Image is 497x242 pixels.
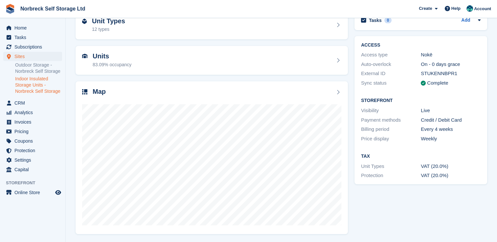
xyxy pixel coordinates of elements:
img: unit-type-icn-2b2737a686de81e16bb02015468b77c625bbabd49415b5ef34ead5e3b44a266d.svg [82,19,87,24]
a: Map [76,81,348,234]
div: Payment methods [361,116,421,124]
a: menu [3,98,62,108]
span: CRM [14,98,54,108]
a: menu [3,165,62,174]
a: menu [3,127,62,136]
a: menu [3,188,62,197]
div: Nokē [421,51,481,59]
h2: Unit Types [92,17,125,25]
a: menu [3,33,62,42]
div: Protection [361,172,421,179]
a: menu [3,108,62,117]
div: Unit Types [361,163,421,170]
a: menu [3,23,62,32]
h2: Units [93,52,131,60]
div: Visibility [361,107,421,114]
div: 83.09% occupancy [93,61,131,68]
div: Access type [361,51,421,59]
div: Price display [361,135,421,143]
img: unit-icn-7be61d7bf1b0ce9d3e12c5938cc71ed9869f7b940bace4675aadf7bd6d80202e.svg [82,54,87,58]
div: 12 types [92,26,125,33]
a: menu [3,42,62,51]
div: Complete [427,79,448,87]
h2: ACCESS [361,43,481,48]
a: menu [3,52,62,61]
img: stora-icon-8386f47178a22dfd0bd8f6a31ec36ba5ce8667c1dd55bd0f319d3a0aa187defe.svg [5,4,15,14]
span: Coupons [14,136,54,146]
span: Create [419,5,432,12]
h2: Tax [361,154,481,159]
a: Indoor Insulated Storage Units - Norbreck Self Storage [15,76,62,94]
h2: Tasks [369,17,382,23]
a: Preview store [54,189,62,196]
span: Tasks [14,33,54,42]
a: Add [461,17,470,24]
div: VAT (20.0%) [421,172,481,179]
span: Subscriptions [14,42,54,51]
div: Auto-overlock [361,61,421,68]
span: Invoices [14,117,54,127]
span: Capital [14,165,54,174]
a: Outdoor Storage - Norbreck Self Storage [15,62,62,74]
span: Settings [14,155,54,165]
span: Help [451,5,461,12]
a: Unit Types 12 types [76,11,348,40]
h2: Storefront [361,98,481,103]
div: 0 [384,17,392,23]
div: Live [421,107,481,114]
a: menu [3,155,62,165]
div: External ID [361,70,421,77]
img: Sally King [466,5,473,12]
div: VAT (20.0%) [421,163,481,170]
div: On - 0 days grace [421,61,481,68]
div: Sync status [361,79,421,87]
span: Sites [14,52,54,61]
span: Account [474,6,491,12]
a: Norbreck Self Storage Ltd [18,3,88,14]
div: STUKENNBPR1 [421,70,481,77]
span: Home [14,23,54,32]
span: Analytics [14,108,54,117]
span: Protection [14,146,54,155]
div: Weekly [421,135,481,143]
span: Online Store [14,188,54,197]
a: Units 83.09% occupancy [76,46,348,75]
a: menu [3,146,62,155]
div: Billing period [361,126,421,133]
a: menu [3,117,62,127]
span: Pricing [14,127,54,136]
a: menu [3,136,62,146]
h2: Map [93,88,106,95]
div: Every 4 weeks [421,126,481,133]
img: map-icn-33ee37083ee616e46c38cad1a60f524a97daa1e2b2c8c0bc3eb3415660979fc1.svg [82,89,87,94]
span: Storefront [6,180,65,186]
div: Credit / Debit Card [421,116,481,124]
